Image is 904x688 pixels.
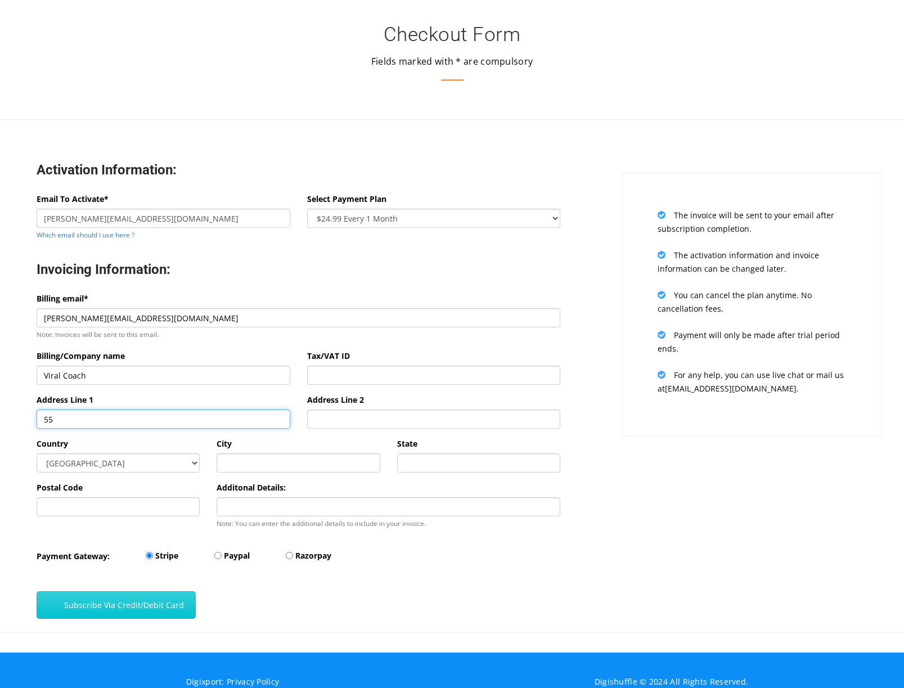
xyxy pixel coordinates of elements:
[307,192,386,206] label: Select Payment Plan
[155,549,178,563] label: Stripe
[37,481,83,494] label: Postal Code
[37,393,93,407] label: Address Line 1
[658,328,846,356] p: Payment will only be made after trial period ends.
[307,393,364,407] label: Address Line 2
[37,230,134,239] a: Which email should I use here ?
[658,208,846,236] p: The invoice will be sent to your email after subscription completion.
[37,209,290,228] input: Enter email
[307,349,350,363] label: Tax/VAT ID
[37,161,560,179] h3: Activation Information:
[37,192,109,206] label: Email To Activate*
[37,591,196,619] button: Subscribe Via Credit/Debit Card
[217,481,286,494] label: Additonal Details:
[295,549,331,563] label: Razorpay
[217,519,426,528] small: Note: You can enter the additional details to include in your invoice.
[658,368,846,395] p: For any help, you can use live chat or mail us at [EMAIL_ADDRESS][DOMAIN_NAME] .
[224,549,250,563] label: Paypal
[37,437,68,451] label: Country
[37,261,560,278] h3: Invoicing Information:
[658,288,846,316] p: You can cancel the plan anytime. No cancellation fees.
[37,292,88,305] label: Billing email*
[37,349,125,363] label: Billing/Company name
[186,676,280,687] a: Digixport: Privacy Policy
[397,437,417,451] label: State
[37,330,159,339] small: Note: Invoices will be sent to this email.
[37,550,110,563] label: Payment Gateway:
[658,248,846,276] p: The activation information and invoice information can be changed later.
[217,437,232,451] label: City
[848,634,904,688] iframe: Chat Widget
